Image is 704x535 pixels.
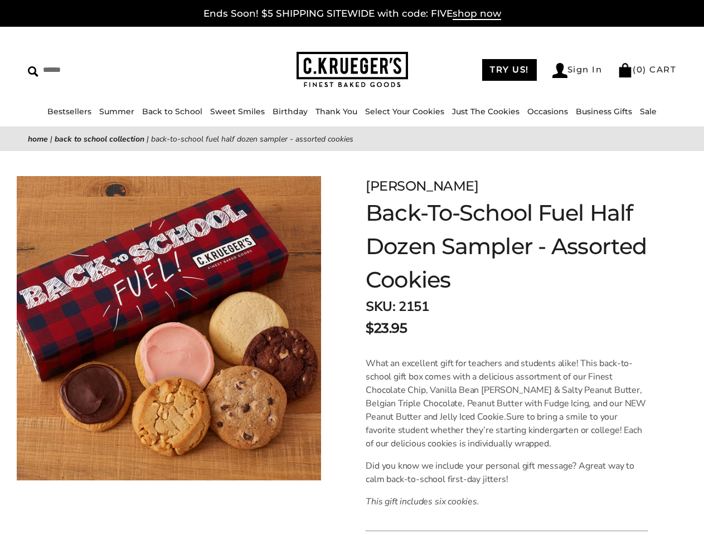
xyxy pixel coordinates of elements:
[366,176,648,196] div: [PERSON_NAME]
[366,318,407,338] span: $23.95
[366,411,642,450] span: Sure to bring a smile to your favorite student whether they’re starting kindergarten or college! ...
[28,61,176,79] input: Search
[482,59,537,81] a: TRY US!
[366,459,648,486] p: Did you know we include your personal gift message? A
[203,8,501,20] a: Ends Soon! $5 SHIPPING SITEWIDE with code: FIVEshop now
[366,298,395,315] strong: SKU:
[552,63,567,78] img: Account
[552,63,603,78] a: Sign In
[273,106,308,116] a: Birthday
[55,134,144,144] a: Back To School Collection
[17,176,321,480] img: Back-To-School Fuel Half Dozen Sampler - Assorted Cookies
[618,63,633,77] img: Bag
[637,64,643,75] span: 0
[210,106,265,116] a: Sweet Smiles
[365,106,444,116] a: Select Your Cookies
[142,106,202,116] a: Back to School
[147,134,149,144] span: |
[576,106,632,116] a: Business Gifts
[366,495,479,508] em: This gift includes six cookies.
[28,66,38,77] img: Search
[297,52,408,88] img: C.KRUEGER'S
[399,298,429,315] span: 2151
[99,106,134,116] a: Summer
[28,134,48,144] a: Home
[366,460,634,485] span: great way to calm back-to-school first-day jitters!
[28,133,676,145] nav: breadcrumbs
[47,106,91,116] a: Bestsellers
[151,134,353,144] span: Back-To-School Fuel Half Dozen Sampler - Assorted Cookies
[50,134,52,144] span: |
[366,357,648,450] p: What an excellent gift for teachers and students alike! This back-to-school gift box comes with a...
[366,196,648,296] h1: Back-To-School Fuel Half Dozen Sampler - Assorted Cookies
[452,106,519,116] a: Just The Cookies
[527,106,568,116] a: Occasions
[618,64,676,75] a: (0) CART
[640,106,657,116] a: Sale
[453,8,501,20] span: shop now
[315,106,357,116] a: Thank You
